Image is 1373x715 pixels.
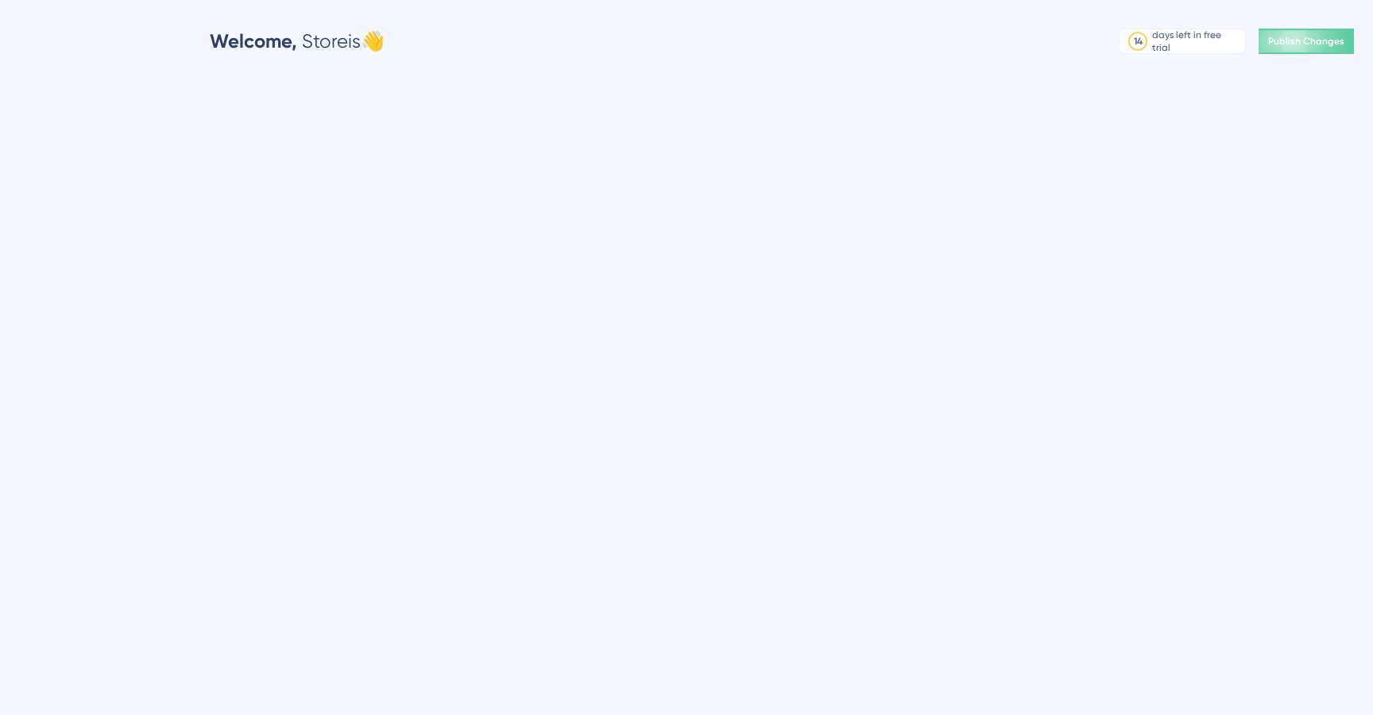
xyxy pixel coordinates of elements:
[1134,35,1143,48] div: 14
[210,29,385,54] div: Storeis 👋
[210,29,297,52] span: Welcome,
[1268,35,1344,48] span: Publish Changes
[1259,29,1354,54] button: Publish Changes
[1152,29,1240,54] div: days left in free trial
